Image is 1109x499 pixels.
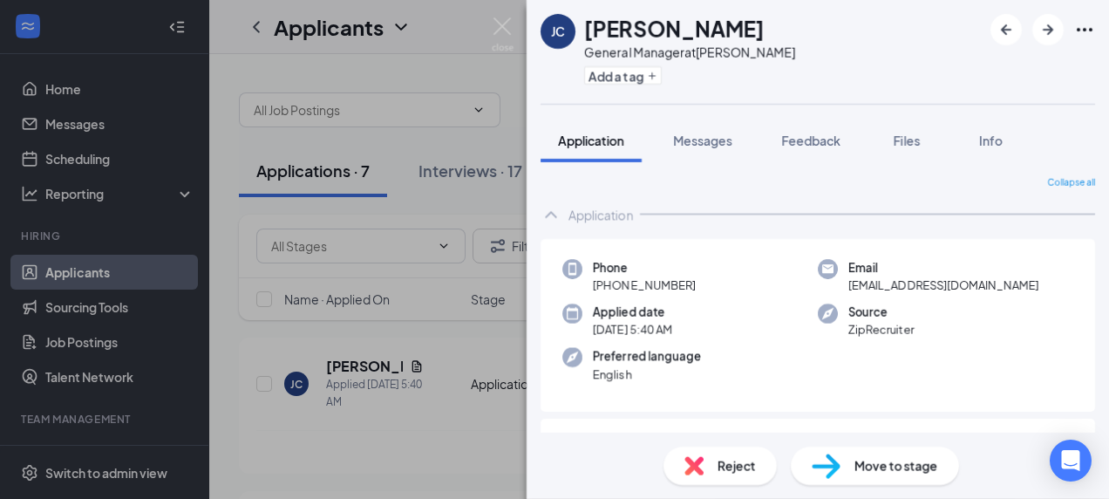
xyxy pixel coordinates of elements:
span: Move to stage [854,456,938,475]
svg: Ellipses [1074,19,1095,40]
span: Preferred language [593,347,701,365]
span: [DATE] 5:40 AM [593,321,672,338]
svg: ArrowRight [1038,19,1058,40]
span: Reject [718,456,756,475]
span: Messages [673,133,732,148]
span: Collapse all [1047,176,1095,190]
span: Source [848,304,914,321]
span: English [593,366,701,383]
span: ZipRecruiter [848,321,914,338]
button: ArrowRight [1032,14,1064,45]
span: Info [979,133,1003,148]
div: Application [568,206,633,223]
button: PlusAdd a tag [584,66,662,85]
span: Feedback [781,133,840,148]
svg: Plus [647,71,657,81]
span: Files [894,133,920,148]
div: Open Intercom Messenger [1050,440,1092,482]
span: Phone [593,259,696,277]
span: Email [848,259,1039,277]
svg: ChevronUp [541,204,561,225]
span: Applied date [593,304,672,321]
span: [PHONE_NUMBER] [593,277,696,294]
span: Application [558,133,624,148]
button: ArrowLeftNew [990,14,1022,45]
svg: ArrowLeftNew [996,19,1017,40]
h1: [PERSON_NAME] [584,14,765,44]
span: [EMAIL_ADDRESS][DOMAIN_NAME] [848,277,1039,294]
div: General Manager at [PERSON_NAME] [584,44,795,61]
div: JC [551,23,565,40]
